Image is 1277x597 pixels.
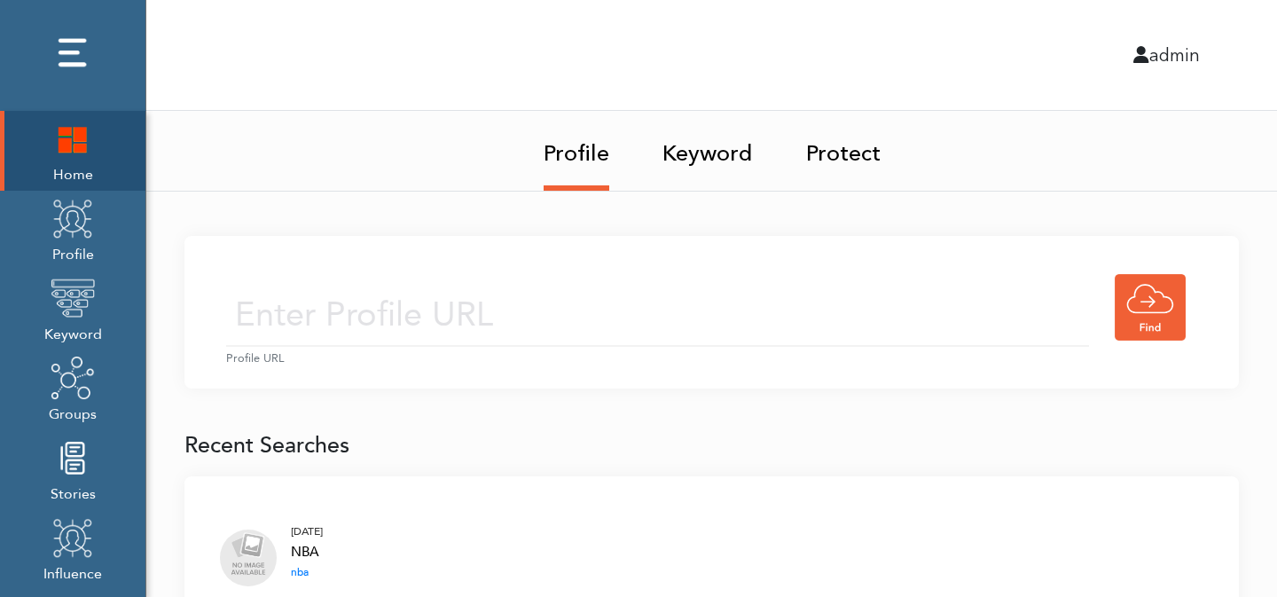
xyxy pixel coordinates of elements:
span: Influence [43,560,102,585]
small: Profile URL [226,350,1197,367]
img: no_image.png [220,530,277,586]
span: Home [51,161,95,185]
div: admin [673,42,1213,68]
span: Keyword [44,320,102,345]
img: profile.png [51,515,95,560]
span: Stories [51,480,96,505]
img: keyword.png [51,276,95,320]
div: [DATE] [291,522,323,540]
a: [DATE] NBA nba [291,522,323,581]
img: groups.png [51,356,95,400]
a: Profile [544,111,609,191]
div: nba [291,563,323,581]
span: Groups [49,400,97,425]
h1: Recent Searches [184,432,1239,459]
div: NBA [291,541,323,564]
img: stories.png [51,436,95,480]
img: find.png [1115,274,1186,341]
a: Keyword [662,111,753,185]
a: Protect [806,111,881,185]
img: dots.png [51,31,95,75]
span: Profile [51,240,95,265]
img: home.png [51,116,95,161]
input: Enter Profile URL [226,284,1089,347]
img: profile.png [51,196,95,240]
